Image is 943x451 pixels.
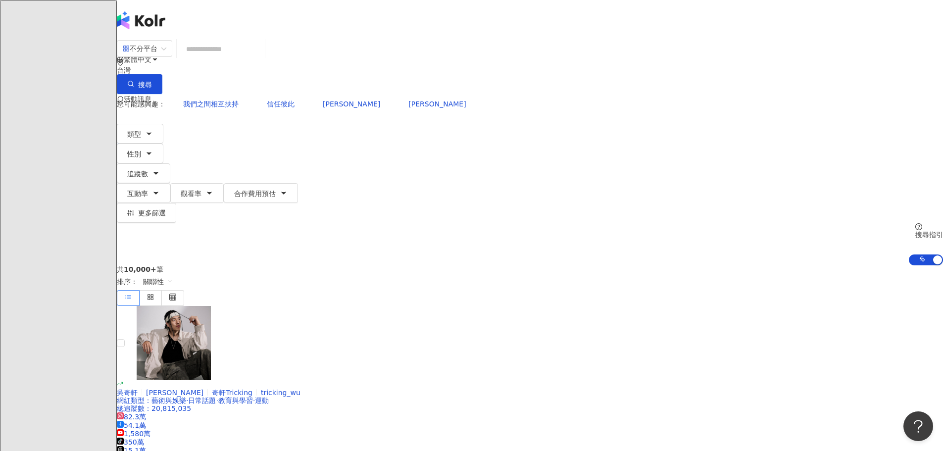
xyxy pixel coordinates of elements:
button: 更多篩選 [117,203,176,223]
div: 搜尋指引 [915,231,943,239]
button: 類型 [117,124,163,144]
span: 10,000+ [124,265,156,273]
span: environment [117,59,124,66]
span: [PERSON_NAME] [146,389,203,397]
span: 合作費用預估 [234,190,276,198]
iframe: Help Scout Beacon - Open [903,411,933,441]
button: 觀看率 [170,183,224,203]
button: [PERSON_NAME] [398,94,476,114]
button: 追蹤數 [117,163,170,183]
span: 1,580萬 [117,430,150,438]
span: 活動訊息 [124,95,151,103]
span: [PERSON_NAME] [323,100,380,108]
span: 搜尋 [138,81,152,89]
span: 性別 [127,150,141,158]
button: 合作費用預估 [224,183,298,203]
span: 運動 [255,397,269,404]
span: 吳奇軒 [117,389,138,397]
span: 關聯性 [143,274,173,290]
span: 我們之間相互扶持 [183,100,239,108]
div: 總追蹤數 ： 20,815,035 [117,404,943,412]
span: 類型 [127,130,141,138]
span: tricking_wu [261,389,300,397]
span: question-circle [915,223,922,230]
img: KOL Avatar [137,306,211,380]
div: 不分平台 [123,41,157,56]
div: 排序： [117,273,943,290]
span: 藝術與娛樂 [151,397,186,404]
span: 觀看率 [181,190,201,198]
img: logo [117,11,165,29]
button: 信任彼此 [256,94,305,114]
div: 台灣 [117,66,943,74]
span: · [253,397,255,404]
span: 日常話題 [188,397,216,404]
button: 搜尋 [117,74,162,94]
button: 我們之間相互扶持 [173,94,249,114]
span: 82.3萬 [117,413,146,421]
span: · [216,397,218,404]
button: 互動率 [117,183,170,203]
span: 350萬 [117,438,144,446]
span: 更多篩選 [138,209,166,217]
span: 教育與學習 [218,397,253,404]
span: 信任彼此 [267,100,295,108]
span: 54.1萬 [117,421,146,429]
span: 奇軒Tricking [212,389,252,397]
div: 網紅類型 ： [117,397,943,404]
span: 互動率 [127,190,148,198]
span: 您可能感興趣： [117,100,165,108]
span: · [186,397,188,404]
span: appstore [123,45,130,52]
button: [PERSON_NAME] [312,94,391,114]
div: 共 筆 [117,265,943,273]
button: 性別 [117,144,163,163]
span: [PERSON_NAME] [408,100,466,108]
span: 追蹤數 [127,170,148,178]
